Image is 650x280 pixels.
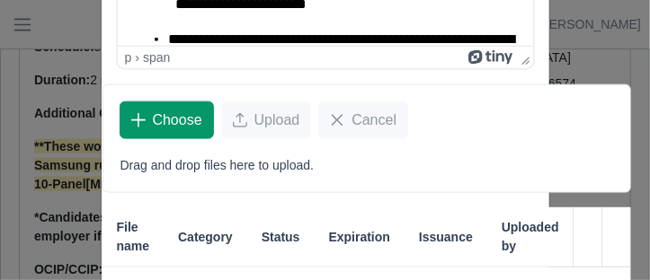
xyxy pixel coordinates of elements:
[468,50,513,65] a: Powered by Tiny
[125,50,132,65] div: p
[419,228,473,247] span: Issuance
[352,109,396,131] span: Cancel
[135,50,139,65] div: ›
[153,109,202,131] span: Choose
[502,218,559,256] span: Uploaded by
[329,228,390,247] span: Expiration
[117,218,150,256] span: File name
[178,228,233,247] span: Category
[514,47,533,68] div: Press the Up and Down arrow keys to resize the editor.
[120,101,214,139] button: Choose
[221,101,312,139] button: Upload
[143,50,170,65] div: span
[262,228,300,247] span: Status
[120,156,613,175] p: Drag and drop files here to upload.
[254,109,300,131] span: Upload
[318,101,408,139] button: Cancel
